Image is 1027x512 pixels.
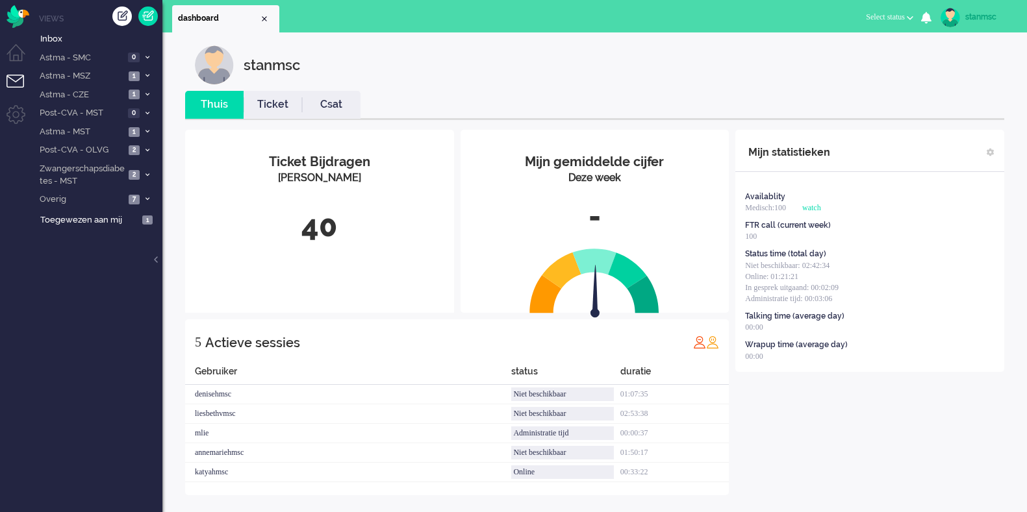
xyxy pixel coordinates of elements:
[6,5,29,28] img: flow_omnibird.svg
[511,407,613,421] div: Niet beschikbaar
[185,404,511,424] div: liesbethvmsc
[620,443,729,463] div: 01:50:17
[40,214,138,226] span: Toegewezen aan mij
[302,91,361,119] li: Csat
[802,203,821,212] span: watch
[112,6,132,26] div: Creëer ticket
[745,203,786,212] span: Medisch:100
[6,105,36,134] li: Admin menu
[6,75,36,104] li: Tickets menu
[185,97,244,112] a: Thuis
[620,463,729,482] div: 00:33:22
[470,152,720,171] div: Mijn gemiddelde cijfer
[858,4,921,32] li: Select status
[185,443,511,463] div: annemariehmsc
[620,385,729,404] div: 01:07:35
[129,195,140,204] span: 7
[511,465,613,479] div: Online
[178,13,259,24] span: dashboard
[38,193,125,206] span: Overig
[938,8,1014,27] a: stanmsc
[620,365,729,385] div: duratie
[185,91,244,119] li: Thuis
[185,424,511,443] div: mlie
[745,261,839,303] span: Niet beschikbaar: 02:42:34 Online: 01:21:21 In gesprek uitgaand: 00:02:09 Administratie tijd: 00:...
[620,404,729,424] div: 02:53:38
[195,171,444,186] div: [PERSON_NAME]
[6,44,36,73] li: Dashboard menu
[866,12,905,21] span: Select status
[6,8,29,18] a: Omnidesk
[185,463,511,482] div: katyahmsc
[40,33,162,45] span: Inbox
[128,53,140,62] span: 0
[38,89,125,101] span: Astma - CZE
[511,426,613,440] div: Administratie tijd
[259,14,270,24] div: Close tab
[38,70,125,82] span: Astma - MSZ
[620,424,729,443] div: 00:00:37
[129,170,140,180] span: 2
[138,6,158,26] a: Quick Ticket
[745,339,848,350] div: Wrapup time (average day)
[529,248,659,313] img: semi_circle.svg
[745,352,763,361] span: 00:00
[195,205,444,248] div: 40
[941,8,960,27] img: avatar
[706,335,719,348] img: profile_orange.svg
[244,91,302,119] li: Ticket
[568,265,624,321] img: arrow.svg
[195,152,444,171] div: Ticket Bijdragen
[511,387,613,401] div: Niet beschikbaar
[745,323,763,332] span: 00:00
[129,90,140,99] span: 1
[470,171,720,186] div: Deze week
[745,249,826,260] div: Status time (total day)
[38,144,125,156] span: Post-CVA - OLVG
[185,385,511,404] div: denisehmsc
[511,446,613,459] div: Niet beschikbaar
[129,145,140,155] span: 2
[470,195,720,238] div: -
[745,191,785,202] div: Availablity
[205,330,300,356] div: Actieve sessies
[195,329,201,355] div: 5
[858,8,921,27] button: Select status
[172,5,279,32] li: Dashboard
[693,335,706,348] img: profile_red.svg
[185,365,511,385] div: Gebruiker
[38,163,125,187] span: Zwangerschapsdiabetes - MST
[195,45,234,84] img: customer.svg
[745,232,757,241] span: 100
[244,97,302,112] a: Ticket
[745,311,844,322] div: Talking time (average day)
[129,71,140,81] span: 1
[38,212,162,226] a: Toegewezen aan mij 1
[128,108,140,118] span: 0
[38,52,124,64] span: Astma - SMC
[965,10,1014,23] div: stanmsc
[748,140,830,165] div: Mijn statistieken
[302,97,361,112] a: Csat
[745,220,831,231] div: FTR call (current week)
[511,365,620,385] div: status
[244,45,300,84] div: stanmsc
[38,31,162,45] a: Inbox
[38,126,125,138] span: Astma - MST
[142,215,153,225] span: 1
[39,13,162,24] li: Views
[129,127,140,137] span: 1
[38,107,124,119] span: Post-CVA - MST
